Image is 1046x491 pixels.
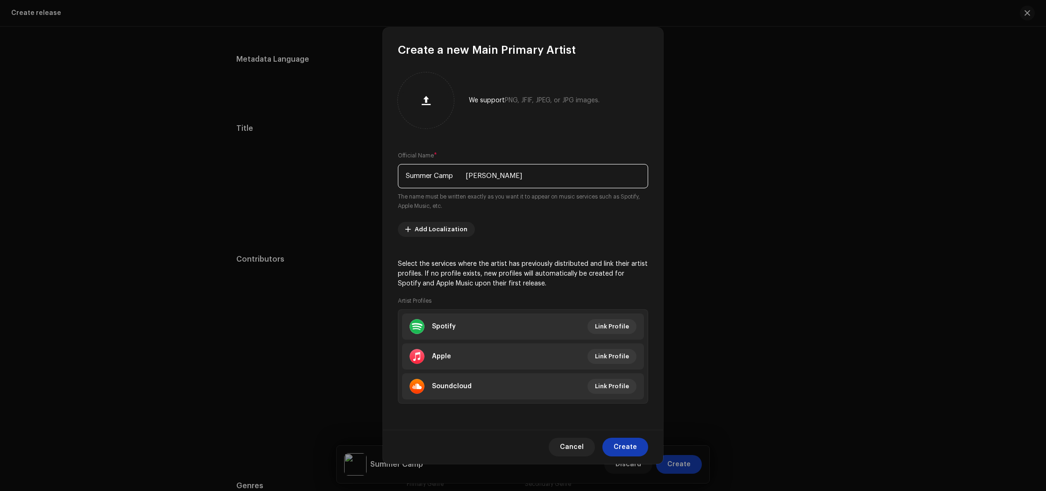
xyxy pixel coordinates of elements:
button: Link Profile [587,379,636,394]
span: Link Profile [595,347,629,366]
button: Link Profile [587,319,636,334]
span: Create a new Main Primary Artist [398,43,576,57]
div: We support [469,97,600,104]
span: Link Profile [595,377,629,396]
span: Link Profile [595,317,629,336]
span: Cancel [560,438,584,456]
button: Cancel [549,438,595,456]
button: Create [602,438,648,456]
div: Soundcloud [432,383,472,390]
button: Link Profile [587,349,636,364]
small: Artist Profiles [398,296,431,306]
small: The name must be written exactly as you want it to appear on music services such as Spotify, Appl... [398,192,648,211]
small: Official Name [398,151,434,160]
button: Add Localization [398,222,475,237]
span: PNG, JFIF, JPEG, or JPG images. [505,97,600,104]
div: Spotify [432,323,456,330]
span: Create [614,438,637,456]
span: Add Localization [415,220,467,239]
p: Select the services where the artist has previously distributed and link their artist profiles. I... [398,259,648,289]
input: Official Name [398,164,648,188]
div: Apple [432,353,451,360]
